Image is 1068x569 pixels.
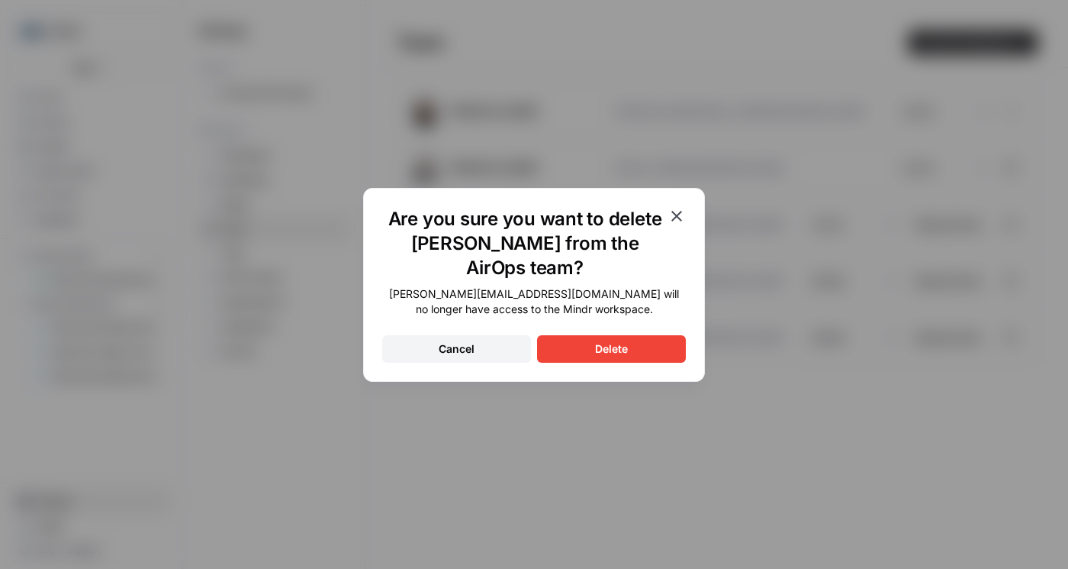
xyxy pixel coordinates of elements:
div: Delete [595,341,628,357]
div: [PERSON_NAME][EMAIL_ADDRESS][DOMAIN_NAME] will no longer have access to the Mindr workspace. [382,286,686,317]
button: Cancel [382,335,531,363]
h1: Are you sure you want to delete [PERSON_NAME] from the AirOps team? [382,207,667,280]
button: Delete [537,335,686,363]
div: Cancel [439,341,474,357]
